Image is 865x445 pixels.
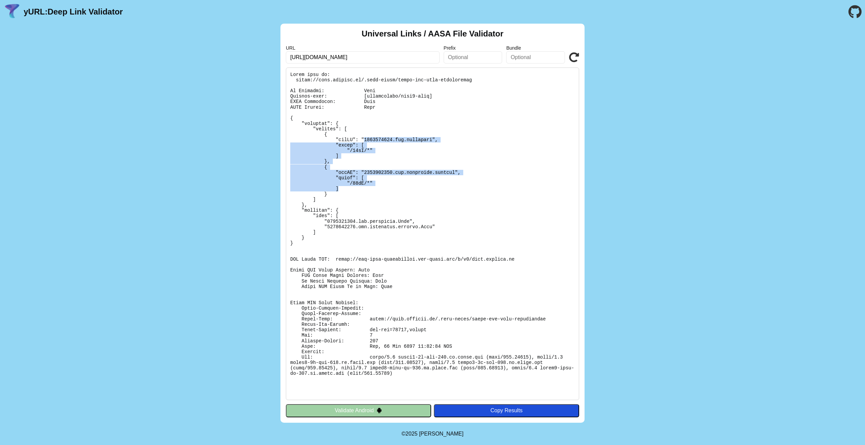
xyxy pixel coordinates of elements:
[419,431,464,437] a: Michael Ibragimchayev's Personal Site
[362,29,503,38] h2: Universal Links / AASA File Validator
[444,45,502,51] label: Prefix
[434,404,579,417] button: Copy Results
[3,3,21,21] img: yURL Logo
[286,45,440,51] label: URL
[506,51,565,63] input: Optional
[401,423,463,445] footer: ©
[24,7,123,17] a: yURL:Deep Link Validator
[437,408,576,414] div: Copy Results
[376,408,382,413] img: droidIcon.svg
[506,45,565,51] label: Bundle
[286,51,440,63] input: Required
[405,431,418,437] span: 2025
[444,51,502,63] input: Optional
[286,68,579,400] pre: Lorem ipsu do: sitam://cons.adipisc.el/.sedd-eiusm/tempo-inc-utla-etdoloremag Al Enimadmi: Veni Q...
[286,404,431,417] button: Validate Android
